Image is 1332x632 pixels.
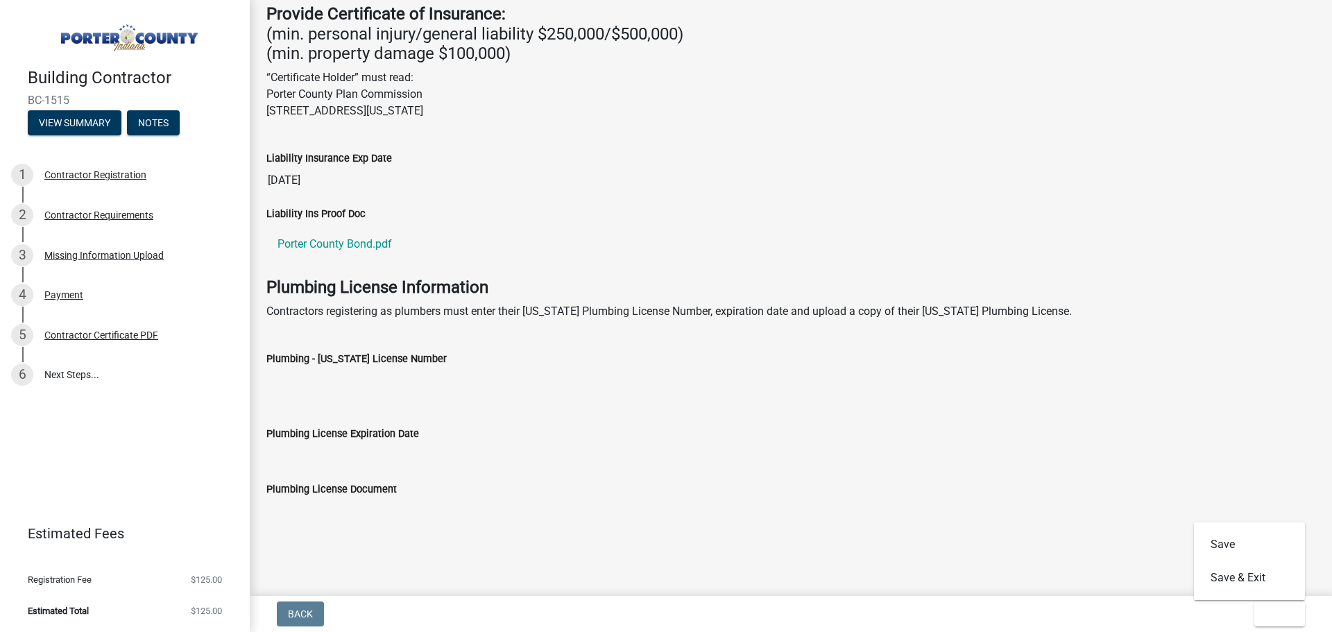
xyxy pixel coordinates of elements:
div: Exit [1194,522,1305,600]
button: View Summary [28,110,121,135]
strong: Plumbing License Information [266,277,488,297]
div: 2 [11,204,33,226]
a: Porter County Bond.pdf [266,228,1315,261]
span: BC-1515 [28,94,222,107]
span: Exit [1265,608,1286,620]
a: Estimated Fees [11,520,228,547]
div: Contractor Requirements [44,210,153,220]
div: 5 [11,324,33,346]
div: Contractor Certificate PDF [44,330,158,340]
div: Payment [44,290,83,300]
div: Contractor Registration [44,170,146,180]
span: Estimated Total [28,606,89,615]
button: Save & Exit [1194,561,1305,595]
div: 6 [11,364,33,386]
wm-modal-confirm: Summary [28,118,121,129]
label: Liability Insurance Exp Date [266,154,392,164]
div: 4 [11,284,33,306]
strong: Provide Certificate of Insurance: [266,4,506,24]
span: Back [288,608,313,620]
button: Notes [127,110,180,135]
label: Liability Ins Proof Doc [266,210,366,219]
p: “Certificate Holder” must read: Porter County Plan Commission [STREET_ADDRESS][US_STATE] [266,69,1315,119]
button: Save [1194,528,1305,561]
div: 1 [11,164,33,186]
label: Plumbing - [US_STATE] License Number [266,355,447,364]
span: $125.00 [191,606,222,615]
div: 3 [11,244,33,266]
img: Porter County, Indiana [28,15,228,53]
h4: (min. personal injury/general liability $250,000/$500,000) (min. property damage $100,000) [266,4,1315,64]
span: Registration Fee [28,575,92,584]
p: Contractors registering as plumbers must enter their [US_STATE] Plumbing License Number, expirati... [266,303,1315,320]
label: Plumbing License Document [266,485,397,495]
wm-modal-confirm: Notes [127,118,180,129]
button: Exit [1254,601,1305,626]
h4: Building Contractor [28,68,239,88]
button: Back [277,601,324,626]
label: Plumbing License Expiration Date [266,429,419,439]
span: $125.00 [191,575,222,584]
div: Missing Information Upload [44,250,164,260]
